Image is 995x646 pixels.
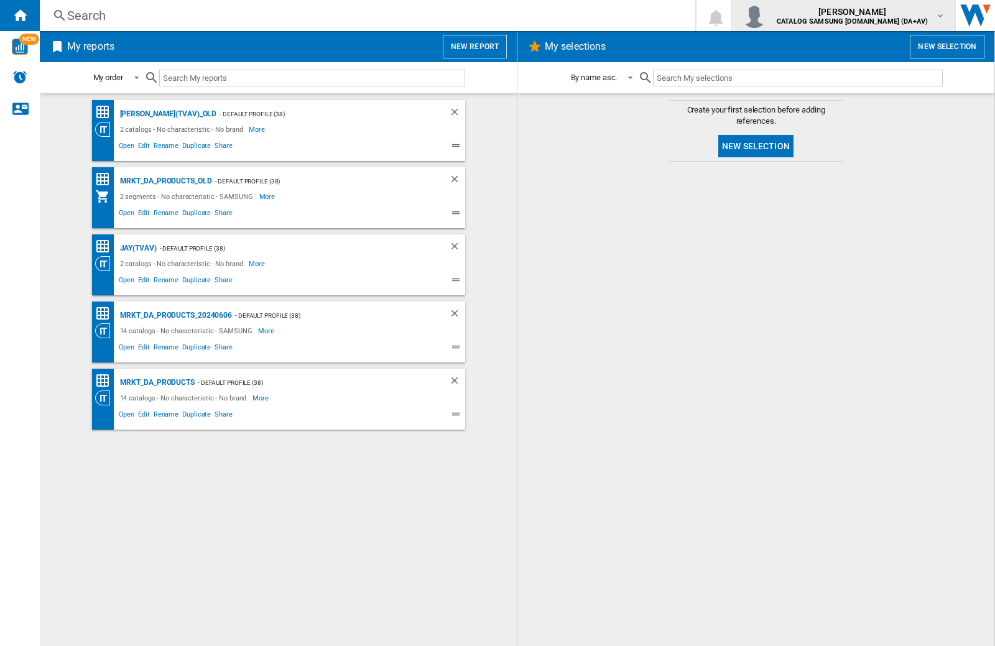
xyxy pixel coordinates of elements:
[258,323,276,338] span: More
[117,106,217,122] div: [PERSON_NAME](TVAV)_old
[777,6,928,18] span: [PERSON_NAME]
[910,35,984,58] button: New selection
[95,122,117,137] div: Category View
[136,274,152,289] span: Edit
[653,70,942,86] input: Search My selections
[742,3,767,28] img: profile.jpg
[136,207,152,222] span: Edit
[117,173,212,189] div: MRKT_DA_PRODUCTS_OLD
[117,122,249,137] div: 2 catalogs - No characteristic - No brand
[117,189,259,204] div: 2 segments - No characteristic - SAMSUNG
[449,308,465,323] div: Delete
[12,70,27,85] img: alerts-logo.svg
[136,341,152,356] span: Edit
[95,172,117,187] div: Price Matrix
[117,390,253,405] div: 14 catalogs - No characteristic - No brand
[95,306,117,321] div: Price Matrix
[19,34,39,45] span: NEW
[212,173,424,189] div: - Default profile (38)
[449,106,465,122] div: Delete
[117,140,137,155] span: Open
[449,241,465,256] div: Delete
[117,308,233,323] div: MRKT_DA_PRODUCTS_20240606
[157,241,424,256] div: - Default profile (38)
[117,207,137,222] span: Open
[449,173,465,189] div: Delete
[95,390,117,405] div: Category View
[216,106,423,122] div: - Default profile (38)
[213,408,234,423] span: Share
[95,373,117,389] div: Price Matrix
[249,256,267,271] span: More
[117,341,137,356] span: Open
[95,323,117,338] div: Category View
[117,408,137,423] span: Open
[180,274,213,289] span: Duplicate
[117,375,195,390] div: MRKT_DA_PRODUCTS
[117,274,137,289] span: Open
[213,207,234,222] span: Share
[95,239,117,254] div: Price Matrix
[249,122,267,137] span: More
[159,70,465,86] input: Search My reports
[195,375,424,390] div: - Default profile (38)
[180,140,213,155] span: Duplicate
[443,35,507,58] button: New report
[95,104,117,120] div: Price Matrix
[12,39,28,55] img: wise-card.svg
[213,140,234,155] span: Share
[252,390,271,405] span: More
[669,104,843,127] span: Create your first selection before adding references.
[95,256,117,271] div: Category View
[117,256,249,271] div: 2 catalogs - No characteristic - No brand
[213,274,234,289] span: Share
[136,408,152,423] span: Edit
[136,140,152,155] span: Edit
[117,241,157,256] div: JAY(TVAV)
[718,135,794,157] button: New selection
[67,7,663,24] div: Search
[152,341,180,356] span: Rename
[777,17,928,25] b: CATALOG SAMSUNG [DOMAIN_NAME] (DA+AV)
[152,207,180,222] span: Rename
[152,408,180,423] span: Rename
[93,73,123,82] div: My order
[152,274,180,289] span: Rename
[232,308,423,323] div: - Default profile (38)
[213,341,234,356] span: Share
[259,189,277,204] span: More
[571,73,618,82] div: By name asc.
[152,140,180,155] span: Rename
[542,35,608,58] h2: My selections
[180,341,213,356] span: Duplicate
[95,189,117,204] div: My Assortment
[180,207,213,222] span: Duplicate
[117,323,259,338] div: 14 catalogs - No characteristic - SAMSUNG
[449,375,465,390] div: Delete
[65,35,117,58] h2: My reports
[180,408,213,423] span: Duplicate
